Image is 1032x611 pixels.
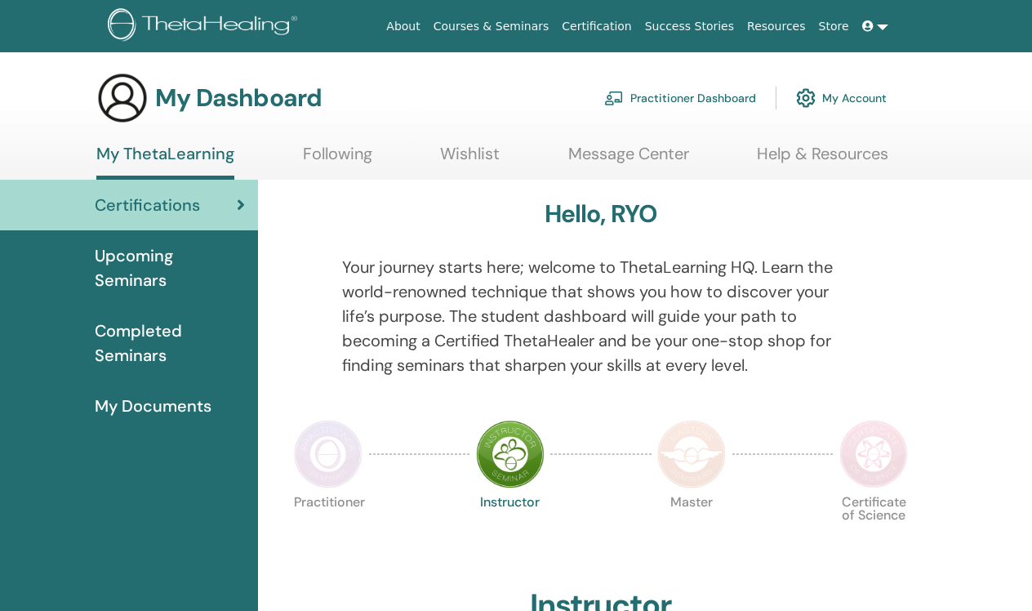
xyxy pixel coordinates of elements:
img: Master [657,420,726,488]
h3: My Dashboard [155,83,322,113]
img: generic-user-icon.jpg [96,72,149,124]
a: Message Center [568,144,689,176]
span: Upcoming Seminars [95,243,245,292]
span: My Documents [95,394,211,418]
a: My ThetaLearning [96,144,234,180]
a: Practitioner Dashboard [604,80,756,116]
a: My Account [796,80,887,116]
img: Certificate of Science [839,420,908,488]
p: Certificate of Science [839,496,908,564]
img: chalkboard-teacher.svg [604,91,624,105]
h3: Hello, RYO [545,199,658,229]
a: Wishlist [440,144,500,176]
p: Practitioner [294,496,363,564]
img: cog.svg [796,84,816,112]
span: Certifications [95,193,200,217]
a: Certification [555,11,638,42]
a: Resources [741,11,812,42]
img: logo.png [108,8,303,45]
a: Courses & Seminars [427,11,556,42]
a: Help & Resources [757,144,888,176]
a: Following [303,144,372,176]
a: About [380,11,426,42]
a: Store [812,11,856,42]
a: Success Stories [638,11,741,42]
span: Completed Seminars [95,319,245,368]
img: Instructor [476,420,545,488]
img: Practitioner [294,420,363,488]
p: Instructor [476,496,545,564]
p: Your journey starts here; welcome to ThetaLearning HQ. Learn the world-renowned technique that sh... [342,255,861,377]
p: Master [657,496,726,564]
